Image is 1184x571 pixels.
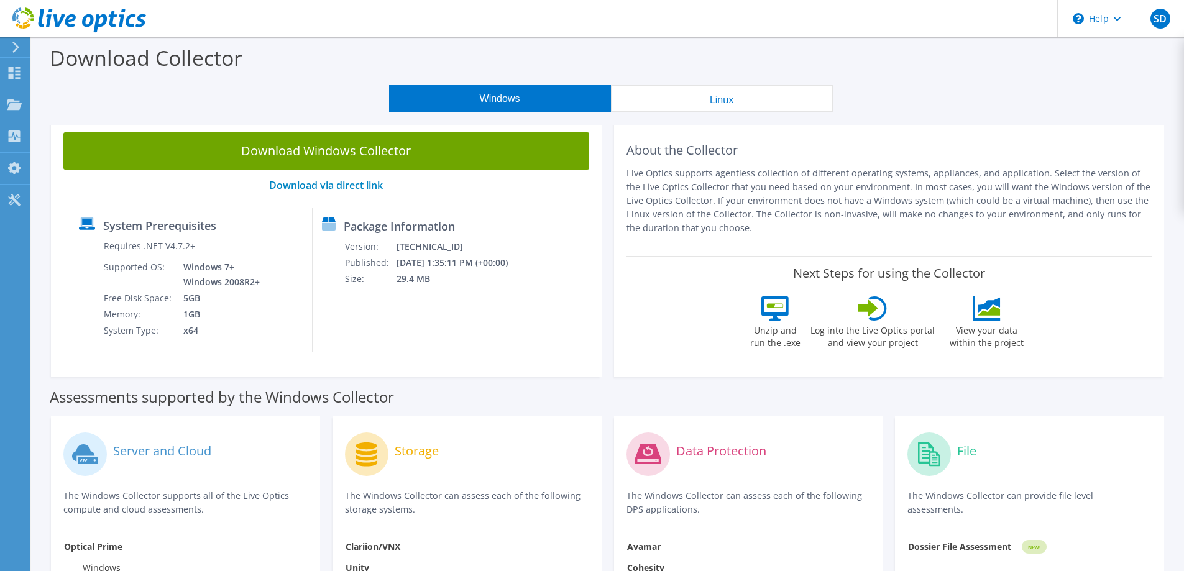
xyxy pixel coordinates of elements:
[389,85,611,112] button: Windows
[103,290,174,306] td: Free Disk Space:
[908,541,1011,552] strong: Dossier File Assessment
[957,445,976,457] label: File
[63,489,308,516] p: The Windows Collector supports all of the Live Optics compute and cloud assessments.
[746,321,804,349] label: Unzip and run the .exe
[676,445,766,457] label: Data Protection
[907,489,1152,516] p: The Windows Collector can provide file level assessments.
[626,489,871,516] p: The Windows Collector can assess each of the following DPS applications.
[626,143,1152,158] h2: About the Collector
[269,178,383,192] a: Download via direct link
[396,239,525,255] td: [TECHNICAL_ID]
[627,541,661,552] strong: Avamar
[1073,13,1084,24] svg: \n
[174,259,262,290] td: Windows 7+ Windows 2008R2+
[611,85,833,112] button: Linux
[50,391,394,403] label: Assessments supported by the Windows Collector
[345,489,589,516] p: The Windows Collector can assess each of the following storage systems.
[942,321,1031,349] label: View your data within the project
[174,322,262,339] td: x64
[396,255,525,271] td: [DATE] 1:35:11 PM (+00:00)
[344,239,396,255] td: Version:
[1028,544,1040,550] tspan: NEW!
[793,266,985,281] label: Next Steps for using the Collector
[1150,9,1170,29] span: SD
[395,445,439,457] label: Storage
[396,271,525,287] td: 29.4 MB
[344,271,396,287] td: Size:
[810,321,935,349] label: Log into the Live Optics portal and view your project
[63,132,589,170] a: Download Windows Collector
[346,541,400,552] strong: Clariion/VNX
[174,306,262,322] td: 1GB
[64,541,122,552] strong: Optical Prime
[103,259,174,290] td: Supported OS:
[113,445,211,457] label: Server and Cloud
[174,290,262,306] td: 5GB
[626,167,1152,235] p: Live Optics supports agentless collection of different operating systems, appliances, and applica...
[104,240,195,252] label: Requires .NET V4.7.2+
[50,43,242,72] label: Download Collector
[103,322,174,339] td: System Type:
[344,255,396,271] td: Published:
[103,219,216,232] label: System Prerequisites
[103,306,174,322] td: Memory:
[344,220,455,232] label: Package Information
